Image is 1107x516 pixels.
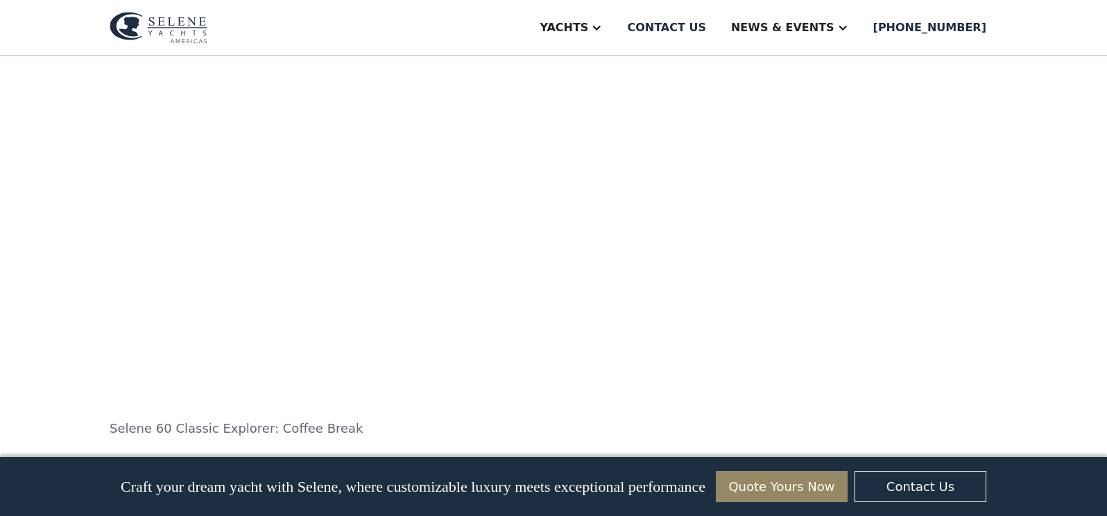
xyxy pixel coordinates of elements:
[873,19,986,36] div: [PHONE_NUMBER]
[716,471,848,502] a: Quote Yours Now
[121,478,705,496] p: Craft your dream yacht with Selene, where customizable luxury meets exceptional performance
[540,19,588,36] div: Yachts
[855,471,986,502] a: Contact Us
[110,419,997,438] p: Selene 60 Classic Explorer: Coffee Break
[627,19,706,36] div: Contact us
[731,19,834,36] div: News & EVENTS
[110,12,207,44] img: logo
